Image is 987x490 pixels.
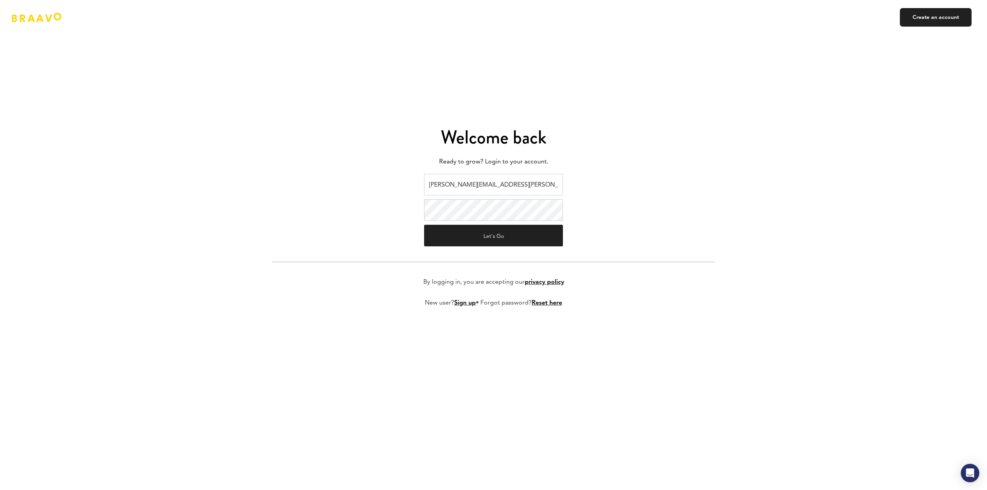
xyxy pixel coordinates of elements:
[961,464,979,482] div: Open Intercom Messenger
[424,174,563,195] input: Email
[441,124,546,150] span: Welcome back
[425,298,562,308] p: New user? • Forgot password?
[424,225,563,246] button: Let's Go
[525,279,564,285] a: privacy policy
[900,8,972,27] a: Create an account
[423,278,564,287] p: By logging in, you are accepting our
[272,156,715,168] p: Ready to grow? Login to your account.
[532,300,562,306] a: Reset here
[454,300,476,306] a: Sign up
